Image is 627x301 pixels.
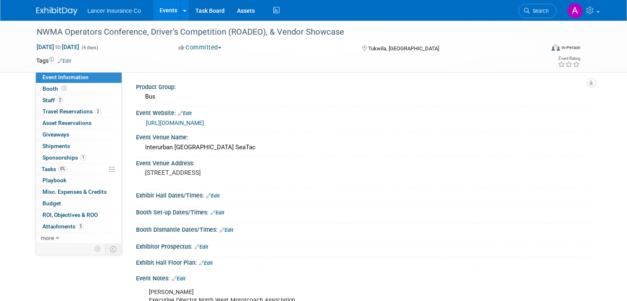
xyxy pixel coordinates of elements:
[206,193,220,199] a: Edit
[42,223,84,230] span: Attachments
[36,164,122,175] a: Tasks0%
[36,72,122,83] a: Event Information
[41,235,54,241] span: more
[42,188,107,195] span: Misc. Expenses & Credits
[42,177,66,183] span: Playbook
[36,233,122,244] a: more
[95,108,101,115] span: 2
[91,244,105,254] td: Personalize Event Tab Strip
[36,221,122,232] a: Attachments5
[81,45,98,50] span: (4 days)
[42,85,68,92] span: Booth
[54,44,62,50] span: to
[136,240,591,251] div: Exhibitor Prospectus:
[42,154,86,161] span: Sponsorships
[42,120,92,126] span: Asset Reservations
[136,131,591,141] div: Event Venue Name:
[36,95,122,106] a: Staff2
[42,131,69,138] span: Giveaways
[142,90,585,103] div: Bus
[42,166,67,172] span: Tasks
[558,56,580,61] div: Event Rating
[567,3,583,19] img: Ann Barron
[36,209,122,221] a: ROI, Objectives & ROO
[87,7,141,14] span: Lancer Insurance Co
[42,212,98,218] span: ROI, Objectives & ROO
[58,58,71,64] a: Edit
[77,223,84,229] span: 5
[146,120,204,126] a: [URL][DOMAIN_NAME]
[36,56,71,65] td: Tags
[36,106,122,117] a: Travel Reservations2
[220,227,233,233] a: Edit
[58,166,67,172] span: 0%
[36,186,122,198] a: Misc. Expenses & Credits
[552,44,560,51] img: Format-Inperson.png
[199,260,213,266] a: Edit
[80,154,86,160] span: 1
[42,200,61,207] span: Budget
[519,4,557,18] a: Search
[42,143,70,149] span: Shipments
[136,81,591,91] div: Product Group:
[136,272,591,283] div: Event Notes:
[36,129,122,140] a: Giveaways
[136,157,591,167] div: Event Venue Address:
[136,107,591,118] div: Event Website:
[42,74,89,80] span: Event Information
[136,189,591,200] div: Exhibit Hall Dates/Times:
[36,83,122,94] a: Booth
[172,276,186,282] a: Edit
[60,85,68,92] span: Booth not reserved yet
[42,108,101,115] span: Travel Reservations
[136,256,591,267] div: Exhibit Hall Floor Plan:
[36,175,122,186] a: Playbook
[176,43,225,52] button: Committed
[142,141,585,154] div: Interurban [GEOGRAPHIC_DATA] SeaTac
[34,25,534,40] div: NWMA Operators Conference, Driver's Competition (ROADEO), & Vendor Showcase
[36,152,122,163] a: Sponsorships1
[136,206,591,217] div: Booth Set-up Dates/Times:
[136,223,591,234] div: Booth Dismantle Dates/Times:
[178,111,192,116] a: Edit
[145,169,317,176] pre: [STREET_ADDRESS]
[42,97,63,103] span: Staff
[500,43,580,55] div: Event Format
[36,198,122,209] a: Budget
[36,141,122,152] a: Shipments
[36,43,80,51] span: [DATE] [DATE]
[195,244,208,250] a: Edit
[368,45,439,52] span: Tukwila, [GEOGRAPHIC_DATA]
[57,97,63,103] span: 2
[211,210,224,216] a: Edit
[561,45,580,51] div: In-Person
[105,244,122,254] td: Toggle Event Tabs
[36,7,77,15] img: ExhibitDay
[36,118,122,129] a: Asset Reservations
[530,8,549,14] span: Search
